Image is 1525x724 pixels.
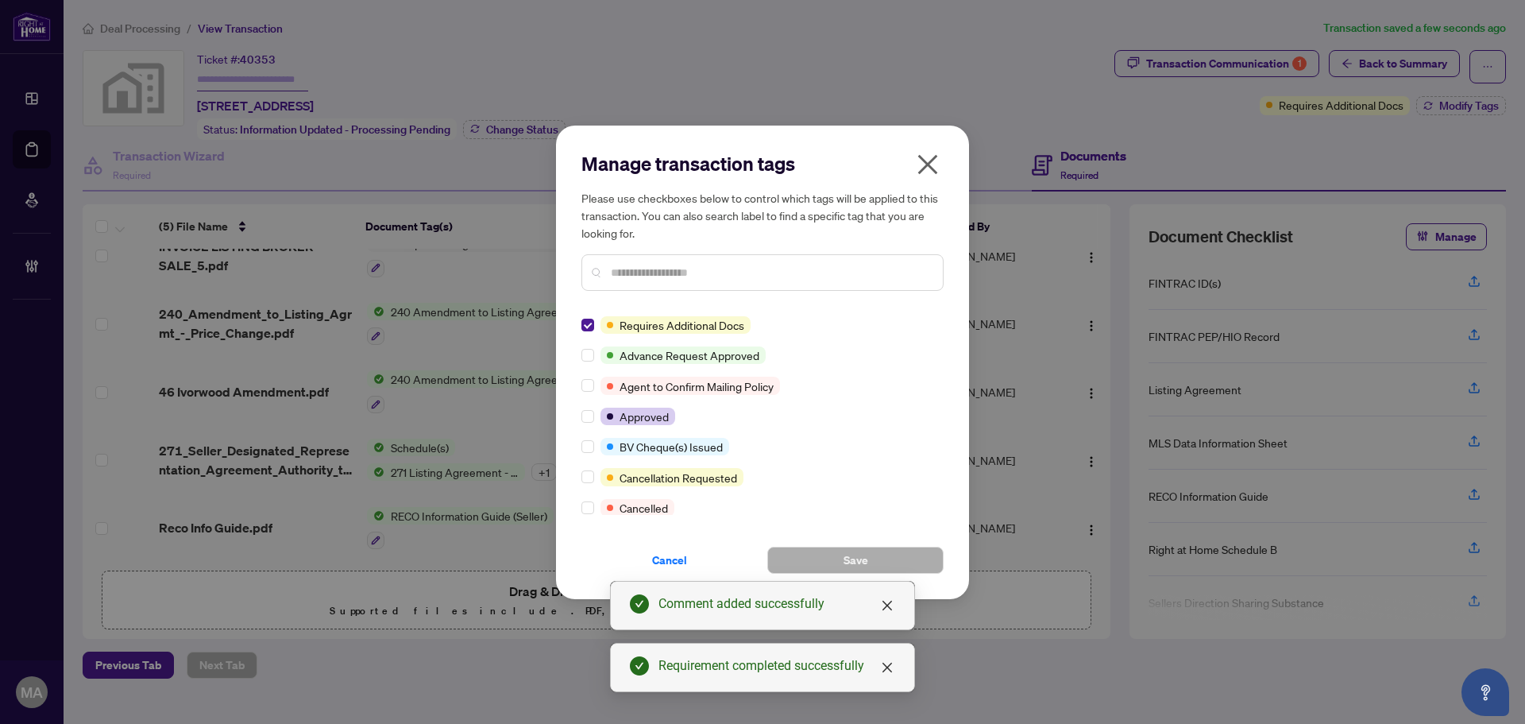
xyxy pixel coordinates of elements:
[620,316,744,334] span: Requires Additional Docs
[620,377,774,395] span: Agent to Confirm Mailing Policy
[881,661,894,674] span: close
[620,408,669,425] span: Approved
[620,347,759,364] span: Advance Request Approved
[581,547,758,574] button: Cancel
[630,656,649,676] span: check-circle
[630,594,649,614] span: check-circle
[767,547,944,574] button: Save
[581,189,944,242] h5: Please use checkboxes below to control which tags will be applied to this transaction. You can al...
[1461,668,1509,716] button: Open asap
[658,594,895,614] div: Comment added successfully
[878,597,896,614] a: Close
[620,438,723,455] span: BV Cheque(s) Issued
[878,659,896,676] a: Close
[915,152,940,177] span: close
[658,656,895,676] div: Requirement completed successfully
[581,151,944,176] h2: Manage transaction tags
[620,499,668,517] span: Cancelled
[881,599,894,612] span: close
[620,469,737,486] span: Cancellation Requested
[652,548,687,573] span: Cancel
